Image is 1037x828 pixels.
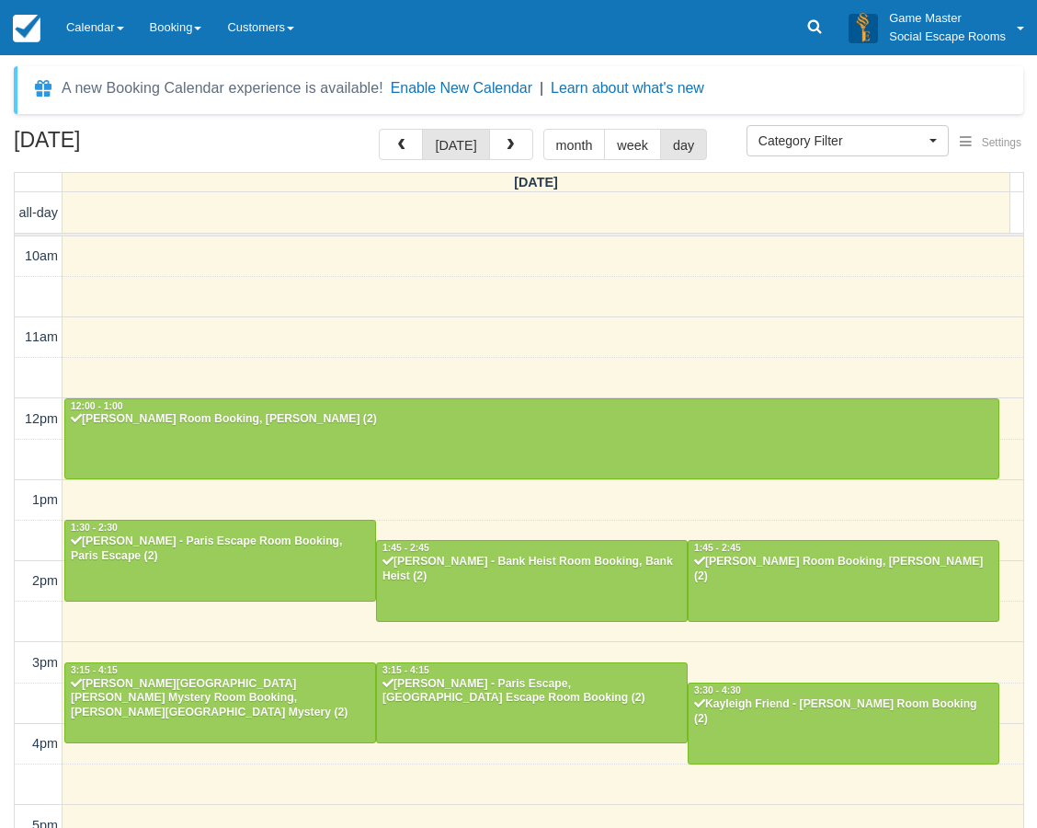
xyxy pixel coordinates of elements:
[693,555,994,584] div: [PERSON_NAME] Room Booking, [PERSON_NAME] (2)
[70,412,994,427] div: [PERSON_NAME] Room Booking, [PERSON_NAME] (2)
[376,540,688,621] a: 1:45 - 2:45[PERSON_NAME] - Bank Heist Room Booking, Bank Heist (2)
[71,401,123,411] span: 12:00 - 1:00
[70,677,370,721] div: [PERSON_NAME][GEOGRAPHIC_DATA][PERSON_NAME] Mystery Room Booking, [PERSON_NAME][GEOGRAPHIC_DATA] ...
[64,662,376,743] a: 3:15 - 4:15[PERSON_NAME][GEOGRAPHIC_DATA][PERSON_NAME] Mystery Room Booking, [PERSON_NAME][GEOGRA...
[949,130,1032,156] button: Settings
[982,136,1021,149] span: Settings
[25,411,58,426] span: 12pm
[758,132,925,150] span: Category Filter
[849,13,878,42] img: A3
[694,685,741,696] span: 3:30 - 4:30
[688,540,999,621] a: 1:45 - 2:45[PERSON_NAME] Room Booking, [PERSON_NAME] (2)
[32,736,58,751] span: 4pm
[25,248,58,263] span: 10am
[71,523,118,533] span: 1:30 - 2:30
[70,535,370,564] div: [PERSON_NAME] - Paris Escape Room Booking, Paris Escape (2)
[14,129,246,163] h2: [DATE]
[25,329,58,344] span: 11am
[540,80,543,96] span: |
[660,129,707,160] button: day
[376,662,688,743] a: 3:15 - 4:15[PERSON_NAME] - Paris Escape, [GEOGRAPHIC_DATA] Escape Room Booking (2)
[688,683,999,764] a: 3:30 - 4:30Kayleigh Friend - [PERSON_NAME] Room Booking (2)
[382,665,429,675] span: 3:15 - 4:15
[694,543,741,553] span: 1:45 - 2:45
[746,125,949,156] button: Category Filter
[693,697,994,727] div: Kayleigh Friend - [PERSON_NAME] Room Booking (2)
[64,398,999,479] a: 12:00 - 1:00[PERSON_NAME] Room Booking, [PERSON_NAME] (2)
[32,655,58,670] span: 3pm
[889,28,1006,46] p: Social Escape Rooms
[382,543,429,553] span: 1:45 - 2:45
[543,129,606,160] button: month
[19,205,58,220] span: all-day
[32,492,58,507] span: 1pm
[71,665,118,675] span: 3:15 - 4:15
[62,77,383,99] div: A new Booking Calendar experience is available!
[889,9,1006,28] p: Game Master
[13,15,40,42] img: checkfront-main-nav-mini-logo.png
[64,520,376,601] a: 1:30 - 2:30[PERSON_NAME] - Paris Escape Room Booking, Paris Escape (2)
[382,677,682,707] div: [PERSON_NAME] - Paris Escape, [GEOGRAPHIC_DATA] Escape Room Booking (2)
[604,129,661,160] button: week
[514,175,558,190] span: [DATE]
[382,555,682,584] div: [PERSON_NAME] - Bank Heist Room Booking, Bank Heist (2)
[391,79,532,98] button: Enable New Calendar
[422,129,489,160] button: [DATE]
[32,573,58,588] span: 2pm
[551,80,704,96] a: Learn about what's new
